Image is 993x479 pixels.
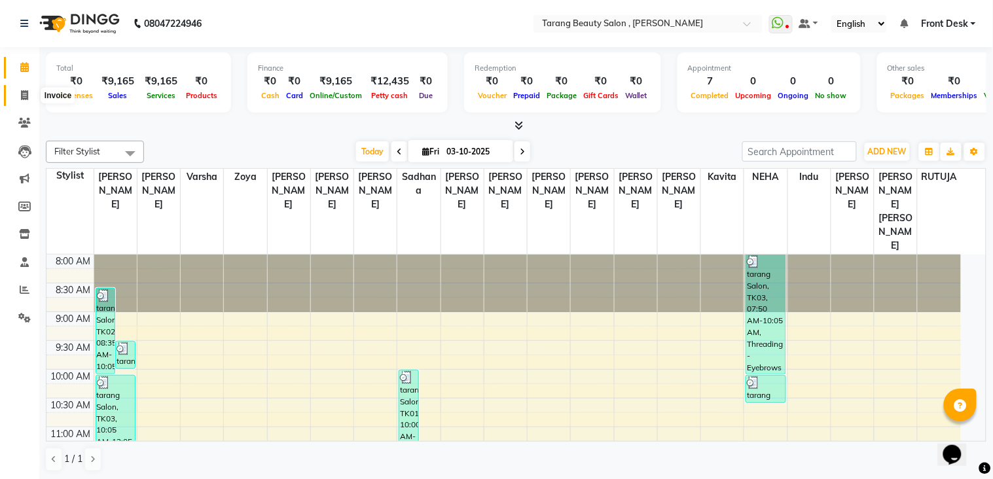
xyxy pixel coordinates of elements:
[701,169,744,185] span: kavita
[746,376,785,402] div: tarang Salon, TK02, 10:05 AM-10:35 AM, Chocolate Wax (Liposoluble Wax) - Full Leg (₹700)
[397,169,440,199] span: sadhana
[484,169,527,213] span: [PERSON_NAME]
[865,143,910,161] button: ADD NEW
[622,91,651,100] span: Wallet
[54,146,100,156] span: Filter Stylist
[139,74,183,89] div: ₹9,165
[442,142,508,162] input: 2025-10-03
[416,91,436,100] span: Due
[369,91,412,100] span: Petty cash
[96,74,139,89] div: ₹9,165
[54,312,94,326] div: 9:00 AM
[475,63,651,74] div: Redemption
[510,74,543,89] div: ₹0
[48,427,94,441] div: 11:00 AM
[183,91,221,100] span: Products
[688,74,732,89] div: 7
[571,169,613,213] span: [PERSON_NAME]
[258,74,283,89] div: ₹0
[658,169,700,213] span: [PERSON_NAME]
[365,74,414,89] div: ₹12,435
[356,141,389,162] span: Today
[543,91,580,100] span: Package
[306,74,365,89] div: ₹9,165
[475,91,510,100] span: Voucher
[268,169,310,213] span: [PERSON_NAME]
[137,169,180,213] span: [PERSON_NAME]
[258,91,283,100] span: Cash
[928,74,981,89] div: ₹0
[580,91,622,100] span: Gift Cards
[875,169,917,254] span: [PERSON_NAME] [PERSON_NAME]
[46,169,94,183] div: Stylist
[181,169,223,185] span: Varsha
[888,74,928,89] div: ₹0
[94,169,137,213] span: [PERSON_NAME]
[528,169,570,213] span: [PERSON_NAME]
[311,169,353,213] span: [PERSON_NAME]
[868,147,907,156] span: ADD NEW
[918,169,961,185] span: RUTUJA
[928,91,981,100] span: Memberships
[746,255,785,374] div: tarang Salon, TK03, 07:50 AM-10:05 AM, Threading - Eyebrows (₹50),Threading - Upperlips (₹30),Thr...
[441,169,484,213] span: [PERSON_NAME]
[56,63,221,74] div: Total
[775,74,812,89] div: 0
[744,169,787,185] span: NEHA
[788,169,831,185] span: indu
[306,91,365,100] span: Online/Custom
[732,91,775,100] span: Upcoming
[56,74,96,89] div: ₹0
[419,147,442,156] span: Fri
[622,74,651,89] div: ₹0
[33,5,123,42] img: logo
[510,91,543,100] span: Prepaid
[144,5,202,42] b: 08047224946
[742,141,857,162] input: Search Appointment
[116,342,135,368] div: tarang Salon, TK01, 09:30 AM-10:00 AM, Brazilian Wax (Stripless Wax) - Nose Outside (₹100)
[283,74,306,89] div: ₹0
[475,74,510,89] div: ₹0
[543,74,580,89] div: ₹0
[105,91,131,100] span: Sales
[414,74,437,89] div: ₹0
[54,283,94,297] div: 8:30 AM
[921,17,968,31] span: Front Desk
[775,91,812,100] span: Ongoing
[54,255,94,268] div: 8:00 AM
[888,91,928,100] span: Packages
[183,74,221,89] div: ₹0
[354,169,397,213] span: [PERSON_NAME]
[258,63,437,74] div: Finance
[580,74,622,89] div: ₹0
[732,74,775,89] div: 0
[48,399,94,412] div: 10:30 AM
[688,63,850,74] div: Appointment
[143,91,179,100] span: Services
[938,427,980,466] iframe: chat widget
[688,91,732,100] span: Completed
[812,91,850,100] span: No show
[96,289,115,374] div: tarang Salon, TK02, 08:35 AM-10:05 AM, Chocolate Wax (Liposoluble Wax) - Full Hand (₹400),Chocola...
[283,91,306,100] span: Card
[615,169,657,213] span: [PERSON_NAME]
[224,169,266,185] span: Zoya
[831,169,874,213] span: [PERSON_NAME]
[41,88,75,103] div: Invoice
[812,74,850,89] div: 0
[64,452,82,466] span: 1 / 1
[48,370,94,383] div: 10:00 AM
[54,341,94,355] div: 9:30 AM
